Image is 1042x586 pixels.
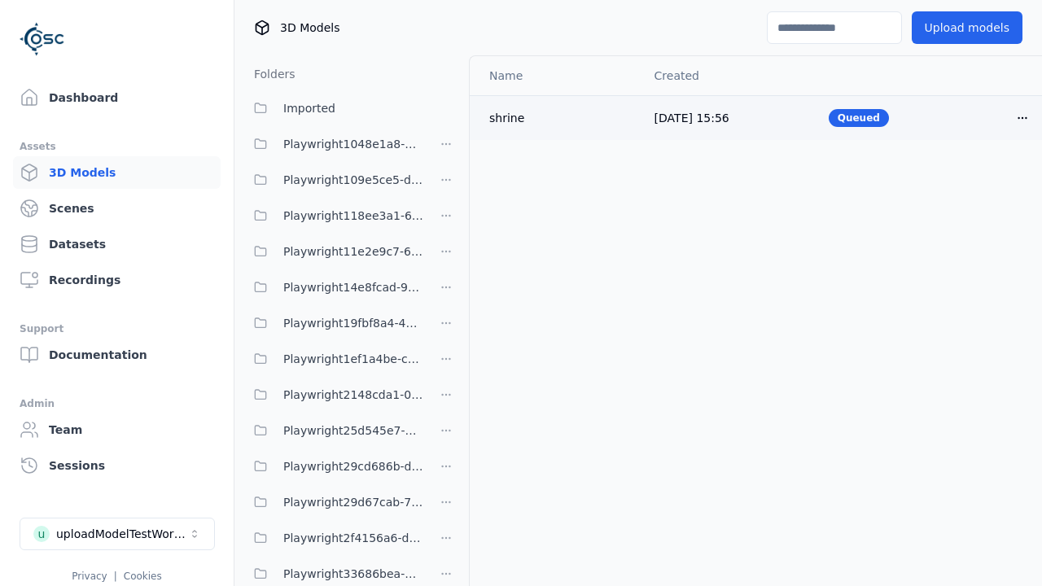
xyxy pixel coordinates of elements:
a: Privacy [72,571,107,582]
div: u [33,526,50,542]
span: Playwright29d67cab-7655-4a15-9701-4b560da7f167 [283,492,423,512]
span: Imported [283,98,335,118]
span: Playwright11e2e9c7-6c23-4ce7-ac48-ea95a4ff6a43 [283,242,423,261]
span: Playwright33686bea-41a4-43c8-b27a-b40c54b773e3 [283,564,423,584]
a: Team [13,413,221,446]
a: Documentation [13,339,221,371]
button: Playwright29cd686b-d0c9-4777-aa54-1065c8c7cee8 [244,450,423,483]
button: Select a workspace [20,518,215,550]
a: Sessions [13,449,221,482]
button: Playwright2f4156a6-d13a-4a07-9939-3b63c43a9416 [244,522,423,554]
span: Playwright29cd686b-d0c9-4777-aa54-1065c8c7cee8 [283,457,423,476]
span: [DATE] 15:56 [655,112,729,125]
span: Playwright19fbf8a4-490f-4493-a67b-72679a62db0e [283,313,423,333]
a: Recordings [13,264,221,296]
a: Scenes [13,192,221,225]
button: Imported [244,92,459,125]
img: Logo [20,16,65,62]
button: Playwright1048e1a8-7157-4402-9d51-a0d67d82f98b [244,128,423,160]
div: Queued [829,109,889,127]
span: Playwright1048e1a8-7157-4402-9d51-a0d67d82f98b [283,134,423,154]
span: Playwright25d545e7-ff08-4d3b-b8cd-ba97913ee80b [283,421,423,440]
th: Name [470,56,641,95]
button: Playwright109e5ce5-d2cb-4ab8-a55a-98f36a07a7af [244,164,423,196]
div: Assets [20,137,214,156]
h3: Folders [244,66,296,82]
a: Cookies [124,571,162,582]
div: shrine [489,110,628,126]
th: Created [641,56,816,95]
span: Playwright118ee3a1-6e25-456a-9a29-0f34eaed349c [283,206,423,225]
span: Playwright1ef1a4be-ca25-4334-b22c-6d46e5dc87b0 [283,349,423,369]
button: Playwright118ee3a1-6e25-456a-9a29-0f34eaed349c [244,199,423,232]
span: 3D Models [280,20,339,36]
span: Playwright2148cda1-0135-4eee-9a3e-ba7e638b60a6 [283,385,423,405]
a: 3D Models [13,156,221,189]
a: Dashboard [13,81,221,114]
a: Datasets [13,228,221,260]
span: | [114,571,117,582]
div: Admin [20,394,214,413]
button: Playwright29d67cab-7655-4a15-9701-4b560da7f167 [244,486,423,518]
button: Playwright2148cda1-0135-4eee-9a3e-ba7e638b60a6 [244,378,423,411]
button: Playwright14e8fcad-9ce8-4c9f-9ba9-3f066997ed84 [244,271,423,304]
div: Support [20,319,214,339]
button: Upload models [912,11,1022,44]
button: Playwright19fbf8a4-490f-4493-a67b-72679a62db0e [244,307,423,339]
div: uploadModelTestWorkspace [56,526,188,542]
button: Playwright11e2e9c7-6c23-4ce7-ac48-ea95a4ff6a43 [244,235,423,268]
span: Playwright14e8fcad-9ce8-4c9f-9ba9-3f066997ed84 [283,278,423,297]
button: Playwright25d545e7-ff08-4d3b-b8cd-ba97913ee80b [244,414,423,447]
span: Playwright2f4156a6-d13a-4a07-9939-3b63c43a9416 [283,528,423,548]
button: Playwright1ef1a4be-ca25-4334-b22c-6d46e5dc87b0 [244,343,423,375]
span: Playwright109e5ce5-d2cb-4ab8-a55a-98f36a07a7af [283,170,423,190]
